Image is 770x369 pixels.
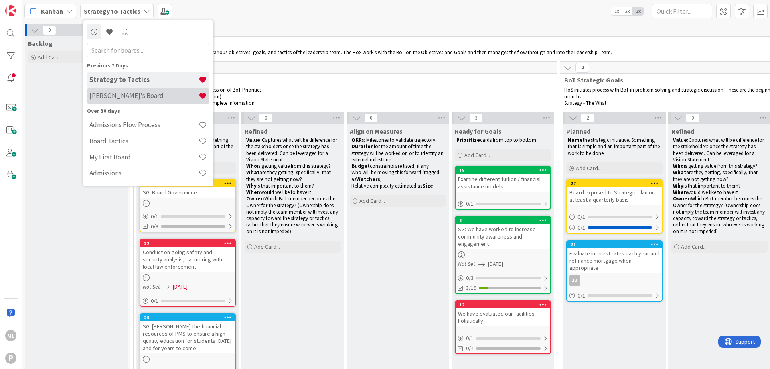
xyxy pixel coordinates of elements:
span: Captures what will be difference for the stakeholders once the strategy has been delivered. Can b... [673,137,765,163]
span: 0 [43,25,56,35]
span: Add Card... [254,243,280,250]
span: Backlog [28,39,53,47]
div: 21 [567,241,662,248]
span: Refined [245,127,267,135]
input: Quick Filter... [652,4,712,18]
span: Kanban [41,6,63,16]
strong: When [246,189,260,196]
strong: Owner: [673,195,691,202]
span: 0 / 3 [466,274,474,282]
i: Not Set [143,283,160,290]
span: for the amount of time the strategy will be worked on or to identify an external milestone. [351,143,445,163]
div: 0/1 [567,212,662,222]
span: [DATE] [488,260,503,268]
span: 3 [469,113,483,123]
strong: When [673,189,687,196]
div: 0/1 [567,223,662,233]
div: 20 [144,315,235,320]
a: 27Board exposed to Strategic plan on at least a quarterly basis0/10/1 [566,179,663,234]
span: BoT Strategic Objectives [138,76,547,84]
div: 27Board exposed to Strategic plan on at least a quarterly basis [567,180,662,205]
div: 20 [140,314,235,321]
div: 0/1 [140,212,235,222]
div: 0/1 [567,291,662,301]
img: Visit kanbanzone.com [5,5,16,16]
div: ML [5,330,16,341]
div: 2 [456,217,550,224]
strong: Watchers [356,176,380,183]
a: 12We have evaluated our facilities holistically0/10/4 [455,300,551,354]
span: Who will be moving this forward (tagged as [351,169,440,182]
a: 2SG: We have worked to increase community awareness and engagementNot Set[DATE]0/33/19 [455,216,551,294]
b: Strategy to Tactics [84,7,140,15]
span: Add Card... [359,197,385,204]
span: 0 [259,113,273,123]
div: 26SG: Board Governance [140,180,235,198]
span: is that important to them? [257,182,314,189]
span: is getting value from this strategy? [257,163,331,169]
span: 1x [611,7,622,15]
div: Previous 7 Days [87,61,209,70]
span: Support [17,1,36,11]
div: SG: Board Governance [140,187,235,198]
div: Examine different tuition / financial assistance models [456,174,550,192]
span: 2x [622,7,633,15]
span: Captures what will be difference for the stakeholders once the strategy has been delivered. Can b... [246,137,338,163]
span: is getting value from this strategy? [684,163,758,169]
strong: Name [568,137,583,143]
div: Over 30 days [87,107,209,115]
h4: Strategy to Tactics [89,75,199,84]
span: Relative complexity estimated as [351,182,422,189]
span: 3/19 [466,284,476,292]
strong: What [673,169,686,176]
span: 0 / 1 [151,212,158,221]
strong: Owner: [246,195,264,202]
div: SG: [PERSON_NAME] the financial resources of PMS to ensure a high-quality education for students ... [140,321,235,353]
div: Evaluate interest rates each year and refinance mortgage when appropriate [567,248,662,273]
span: Which BoT member becomes the Owner for the strategy? (Ownership does not imply the team member wi... [246,195,339,234]
h4: My First Board [89,153,199,161]
span: Strategy - The What [564,100,606,106]
span: The BoT will use this board to track various objectives, goals, and tactics of the leadership tea... [134,49,612,56]
span: 0 / 1 [466,200,474,208]
span: are they getting, specifically, that they are not getting now? [673,169,759,182]
i: Not Set [458,260,475,267]
div: 0/1 [456,199,550,209]
span: would we like to have it [260,189,311,196]
span: ) [380,176,382,183]
strong: Duration [351,143,374,150]
span: 4 [575,63,589,73]
div: JZ [569,275,580,286]
strong: Size [422,182,433,189]
div: 12 [459,302,550,308]
div: 27 [571,181,662,186]
span: Refined [671,127,694,135]
span: cards from top to bottom [480,137,536,143]
span: 0 / 1 [577,292,585,300]
div: Board exposed to Strategic plan on at least a quarterly basis [567,187,662,205]
span: constraints are listed, if any [370,163,429,169]
span: s: Milestones to validate trajectory. [362,137,436,143]
span: 0 / 1 [577,213,585,221]
span: Which BoT member becomes the Owner for the strategy? (Ownership does not imply the team member wi... [673,195,766,234]
div: We have evaluated our facilities holistically [456,308,550,326]
a: 19Examine different tuition / financial assistance models0/1 [455,166,551,210]
a: 26SG: Board Governance0/10/3 [140,179,236,232]
span: the strategic initiative. Something that is simple and an important part of the work to be done. [568,137,661,157]
a: 22Conduct on-going safety and security analysis, partnering with local law enforcementNot Set[DAT... [140,239,236,307]
span: 3x [633,7,644,15]
a: 21Evaluate interest rates each year and refinance mortgage when appropriateJZ0/1 [566,240,663,302]
div: SG: We have worked to increase community awareness and engagement [456,224,550,249]
span: would we like to have it [687,189,738,196]
h4: Admissions Flow Process [89,121,199,129]
span: are they getting, specifically, that they are not getting now? [246,169,332,182]
strong: Who [673,163,684,169]
span: 0 / 1 [466,334,474,342]
h4: Board Tactics [89,137,199,145]
span: 0/3 [151,222,158,231]
span: 0/4 [466,344,474,353]
span: [DATE] [173,283,188,291]
span: Add Card... [464,151,490,159]
strong: OKR [351,137,362,143]
div: JZ [567,275,662,286]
